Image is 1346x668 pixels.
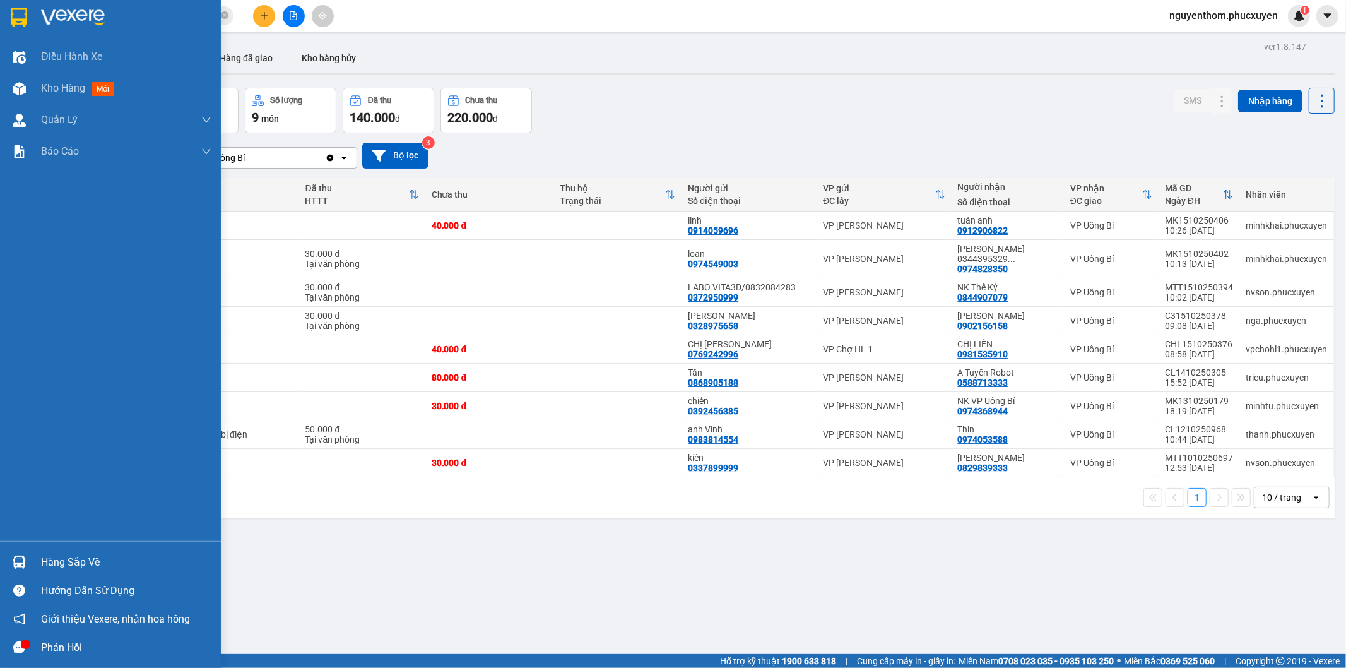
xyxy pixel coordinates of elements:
[201,152,245,164] div: VP Uông Bí
[350,110,395,125] span: 140.000
[688,259,738,269] div: 0974549003
[270,96,302,105] div: Số lượng
[245,88,336,133] button: Số lượng9món
[688,367,810,378] div: Tần
[1322,10,1333,21] span: caret-down
[1070,316,1152,326] div: VP Uông Bí
[1246,458,1327,468] div: nvson.phucxuyen
[823,373,945,383] div: VP [PERSON_NAME]
[958,282,1058,292] div: NK Thế Kỷ
[823,220,945,230] div: VP [PERSON_NAME]
[688,339,810,349] div: CHỊ HOA
[183,429,292,439] div: ct ổ, thiết bị điện
[1064,178,1159,212] th: Toggle SortBy
[1165,406,1233,416] div: 18:19 [DATE]
[823,429,945,439] div: VP [PERSON_NAME]
[959,654,1114,668] span: Miền Nam
[553,178,682,212] th: Toggle SortBy
[958,434,1008,444] div: 0974053588
[1070,287,1152,297] div: VP Uông Bí
[688,249,810,259] div: loan
[688,349,738,359] div: 0769242996
[41,582,211,600] div: Hướng dẫn sử dụng
[1165,396,1233,406] div: MK1310250179
[183,220,292,230] div: 1 bọc ct
[41,112,78,128] span: Quản Lý
[13,51,26,64] img: warehouse-icon
[305,259,419,269] div: Tại văn phòng
[688,453,810,463] div: kiên
[958,215,1058,225] div: tuấn anh
[1070,373,1152,383] div: VP Uông Bí
[305,311,419,321] div: 30.000 đ
[1246,373,1327,383] div: trieu.phucxuyen
[1262,491,1301,504] div: 10 / trang
[857,654,955,668] span: Cung cấp máy in - giấy in:
[305,249,419,259] div: 30.000 đ
[1165,311,1233,321] div: C31510250378
[1294,10,1305,21] img: icon-new-feature
[466,96,498,105] div: Chưa thu
[1070,254,1152,264] div: VP Uông Bí
[688,183,810,193] div: Người gửi
[958,378,1008,388] div: 0588713333
[1276,657,1285,665] span: copyright
[13,641,25,653] span: message
[958,244,1058,264] div: Anh Tuấn 0344395329 Anh Hưng
[305,424,419,434] div: 50.000 đ
[283,5,305,27] button: file-add
[688,292,738,302] div: 0372950999
[958,349,1008,359] div: 0981535910
[823,316,945,326] div: VP [PERSON_NAME]
[368,96,391,105] div: Đã thu
[1165,196,1223,206] div: Ngày ĐH
[11,85,121,118] span: Gửi hàng Hạ Long: Hotline:
[823,344,945,354] div: VP Chợ HL 1
[41,82,85,94] span: Kho hàng
[1070,429,1152,439] div: VP Uông Bí
[432,401,547,411] div: 30.000 đ
[1117,659,1121,664] span: ⚪️
[1224,654,1226,668] span: |
[1246,189,1327,200] div: Nhân viên
[1264,40,1306,54] div: ver 1.8.147
[312,5,334,27] button: aim
[13,145,26,158] img: solution-icon
[246,152,247,164] input: Selected VP Uông Bí.
[201,146,211,157] span: down
[823,287,945,297] div: VP [PERSON_NAME]
[289,11,298,20] span: file-add
[823,401,945,411] div: VP [PERSON_NAME]
[183,183,292,193] div: Tên món
[432,189,547,200] div: Chưa thu
[958,453,1058,463] div: Huy Hoàng
[1165,463,1233,473] div: 12:53 [DATE]
[422,136,435,149] sup: 3
[1070,458,1152,468] div: VP Uông Bí
[823,196,935,206] div: ĐC lấy
[1124,654,1215,668] span: Miền Bắc
[998,656,1114,666] strong: 0708 023 035 - 0935 103 250
[305,196,409,206] div: HTTT
[493,114,498,124] span: đ
[958,463,1008,473] div: 0829839333
[183,458,292,468] div: 1 hso
[13,82,26,95] img: warehouse-icon
[1246,344,1327,354] div: vpchohl1.phucxuyen
[41,143,79,159] span: Báo cáo
[1165,215,1233,225] div: MK1510250406
[440,88,532,133] button: Chưa thu220.000đ
[1160,656,1215,666] strong: 0369 525 060
[13,585,25,597] span: question-circle
[1008,254,1016,264] span: ...
[395,114,400,124] span: đ
[1301,6,1309,15] sup: 1
[13,556,26,569] img: warehouse-icon
[432,458,547,468] div: 30.000 đ
[183,196,292,206] div: Ghi chú
[447,110,493,125] span: 220.000
[1165,259,1233,269] div: 10:13 [DATE]
[1238,90,1302,112] button: Nhập hàng
[183,344,292,354] div: HỒ SƠ
[183,254,292,264] div: 1 hs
